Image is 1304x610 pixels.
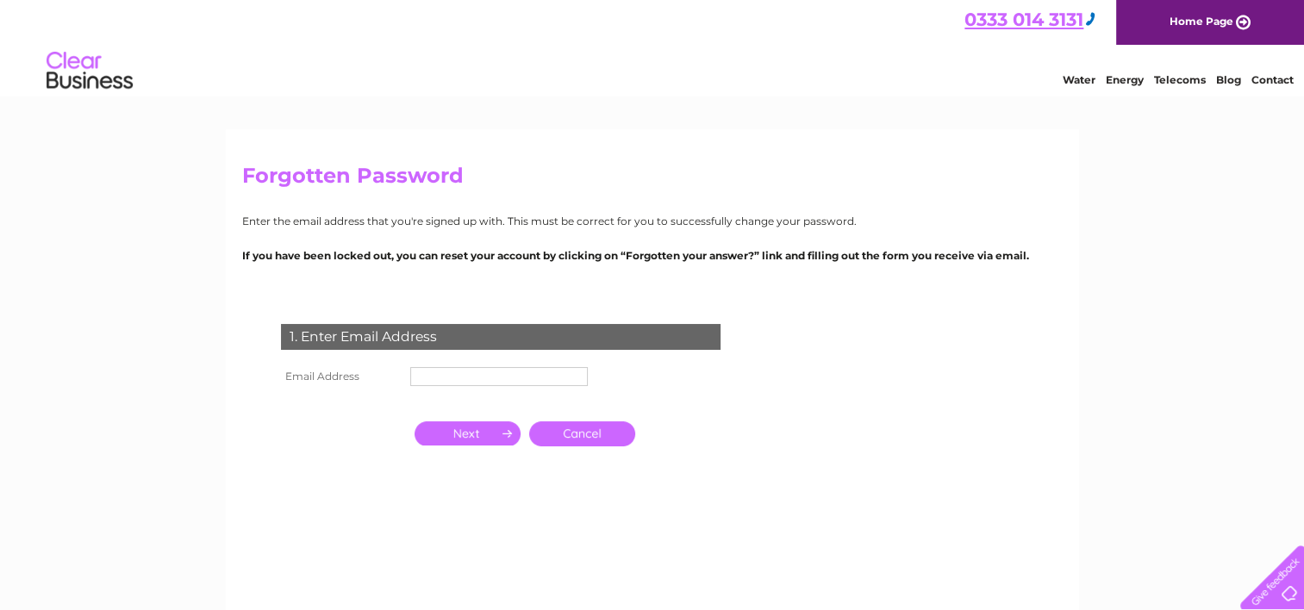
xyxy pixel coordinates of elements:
[281,324,721,350] div: 1. Enter Email Address
[46,45,134,97] img: logo.png
[242,213,1063,229] p: Enter the email address that you're signed up with. This must be correct for you to successfully ...
[246,9,1060,84] div: Clear Business is a trading name of Verastar Limited (registered in [GEOGRAPHIC_DATA] No. 3667643...
[1216,73,1241,86] a: Blog
[277,363,406,390] th: Email Address
[242,247,1063,264] p: If you have been locked out, you can reset your account by clicking on “Forgotten your answer?” l...
[1251,73,1294,86] a: Contact
[964,9,1098,30] a: 0333 014 3131
[964,9,1083,30] ctcspan: 0333 014 3131
[1063,73,1095,86] a: Water
[242,164,1063,196] h2: Forgotten Password
[529,421,635,446] a: Cancel
[1106,73,1144,86] a: Energy
[964,9,1098,30] ctc: Call 0333 014 3131 with Linkus Desktop Client
[1154,73,1206,86] a: Telecoms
